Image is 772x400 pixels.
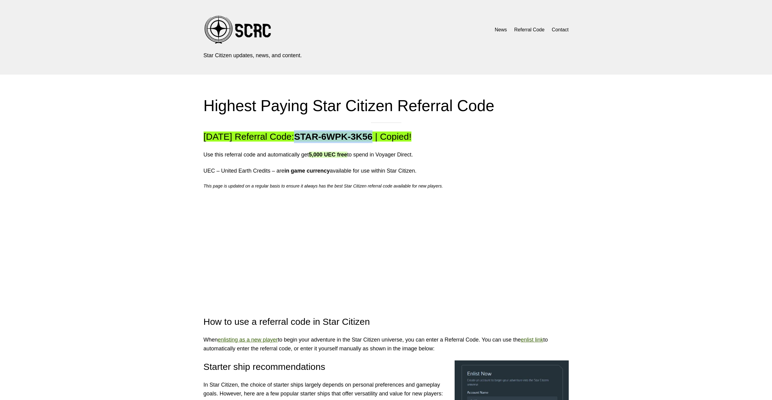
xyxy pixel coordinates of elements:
a: Referral Code [514,26,545,34]
em: This page is updated on a regular basis to ensure it always has the best Star Citizen referral co... [204,184,443,188]
span: Contact [552,27,568,32]
strong: free [337,152,347,158]
p: Use this referral code and automatically get to spend in Voyager Direct. [204,150,459,159]
a: enlist link [521,337,543,343]
a: Contact [552,26,568,34]
a: enlisting as a new player [218,337,278,343]
h4: How to use a referral code in Star Citizen [204,315,569,328]
img: Star Citizen Referral Codes Logo [204,15,272,45]
p: Star Citizen updates, news, and content. [204,51,302,60]
p: UEC – United Earth Credits – are available for use within Star Citizen. [204,167,459,175]
span: Copy to Clipboard [375,132,412,142]
p: In Star Citizen, the choice of starter ships largely depends on personal preferences and gameplay... [204,381,569,398]
h1: Highest Paying Star Citizen Referral Code [204,96,569,115]
strong: in game currency [285,168,330,174]
mark: [DATE] Referral Code: [204,132,412,142]
h4: Starter ship recommendations [204,360,569,373]
p: When to begin your adventure in the Star Citizen universe, you can enter a Referral Code. You can... [204,335,569,353]
strong: 5,000 UEC [309,152,336,158]
strong: STAR-6WPK-3K56 [294,132,372,142]
a: News [495,26,507,34]
span: News [495,27,507,32]
nav: Navigation 2 [495,26,569,34]
span: Referral Code [514,27,545,32]
iframe: Star Citizen Alpha 3.22 - Wrecks to Riches [287,197,485,308]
